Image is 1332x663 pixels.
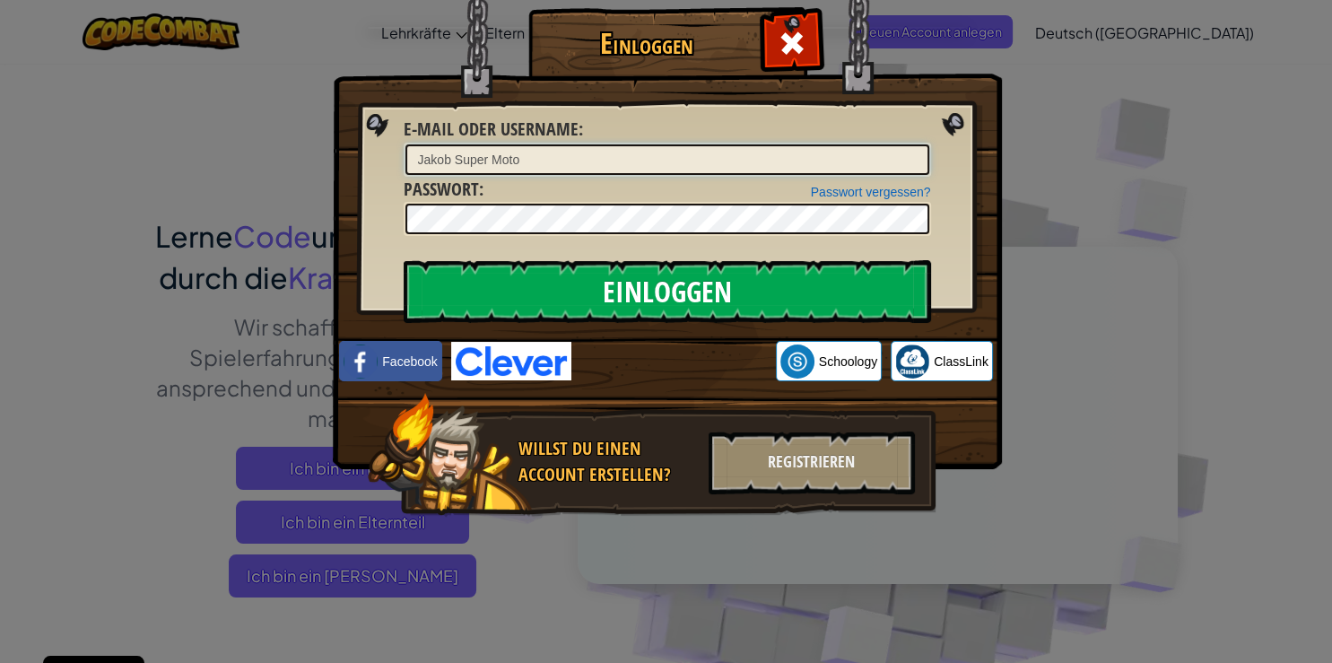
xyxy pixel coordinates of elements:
img: classlink-logo-small.png [895,345,929,379]
a: Passwort vergessen? [811,185,931,199]
h1: Einloggen [533,28,762,59]
img: clever-logo-blue.png [451,342,571,380]
div: Willst du einen Account erstellen? [518,436,698,487]
span: Schoology [819,353,877,371]
input: Einloggen [404,260,931,323]
label: : [404,117,583,143]
iframe: Schaltfläche „Über Google anmelden“ [571,342,776,381]
div: Über Google anmelden. Wird in neuem Tab geöffnet. [580,342,767,381]
label: : [404,177,483,203]
img: facebook_small.png [344,345,378,379]
span: E-Mail oder Username [404,117,579,141]
span: Passwort [404,177,479,201]
img: schoology.png [780,345,814,379]
div: Registrieren [709,432,915,494]
span: ClassLink [934,353,988,371]
span: Facebook [382,353,437,371]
